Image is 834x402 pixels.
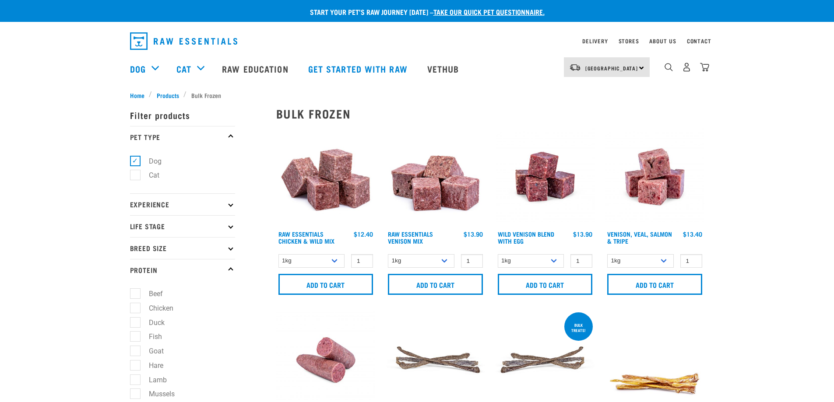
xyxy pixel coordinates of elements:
[607,274,702,295] input: Add to cart
[135,331,165,342] label: Fish
[276,127,376,227] img: Pile Of Cubed Chicken Wild Meat Mix
[386,127,485,227] img: 1113 RE Venison Mix 01
[123,29,711,53] nav: dropdown navigation
[388,232,433,242] a: Raw Essentials Venison Mix
[570,254,592,268] input: 1
[619,39,639,42] a: Stores
[498,274,593,295] input: Add to cart
[585,66,638,70] span: [GEOGRAPHIC_DATA]
[683,231,702,238] div: $13.40
[130,215,235,237] p: Life Stage
[687,39,711,42] a: Contact
[573,231,592,238] div: $13.90
[496,127,595,227] img: Venison Egg 1616
[130,91,149,100] a: Home
[278,274,373,295] input: Add to cart
[130,62,146,75] a: Dog
[152,91,183,100] a: Products
[582,39,608,42] a: Delivery
[135,374,170,385] label: Lamb
[135,317,168,328] label: Duck
[213,51,299,86] a: Raw Education
[564,318,593,337] div: BULK TREATS!
[665,63,673,71] img: home-icon-1@2x.png
[700,63,709,72] img: home-icon@2x.png
[130,91,704,100] nav: breadcrumbs
[130,237,235,259] p: Breed Size
[135,156,165,167] label: Dog
[607,232,672,242] a: Venison, Veal, Salmon & Tripe
[433,10,545,14] a: take our quick pet questionnaire.
[130,126,235,148] p: Pet Type
[157,91,179,100] span: Products
[299,51,419,86] a: Get started with Raw
[464,231,483,238] div: $13.90
[419,51,470,86] a: Vethub
[498,232,554,242] a: Wild Venison Blend with Egg
[130,32,237,50] img: Raw Essentials Logo
[605,127,704,227] img: Venison Veal Salmon Tripe 1621
[461,254,483,268] input: 1
[135,303,177,314] label: Chicken
[135,360,167,371] label: Hare
[351,254,373,268] input: 1
[682,63,691,72] img: user.png
[176,62,191,75] a: Cat
[278,232,334,242] a: Raw Essentials Chicken & Wild Mix
[388,274,483,295] input: Add to cart
[354,231,373,238] div: $12.40
[130,104,235,126] p: Filter products
[135,388,178,399] label: Mussels
[135,170,163,181] label: Cat
[130,91,144,100] span: Home
[130,259,235,281] p: Protein
[649,39,676,42] a: About Us
[135,288,166,299] label: Beef
[276,107,704,120] h2: Bulk Frozen
[569,63,581,71] img: van-moving.png
[680,254,702,268] input: 1
[135,346,167,357] label: Goat
[130,193,235,215] p: Experience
